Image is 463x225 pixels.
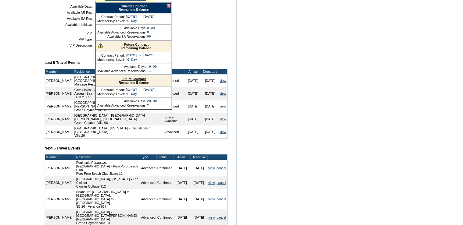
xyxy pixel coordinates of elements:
a: view [208,197,215,201]
a: Future Contract [121,77,146,81]
td: Peninsula Papagayo, [GEOGRAPHIC_DATA] - Poro Poro Beach Club Poro Poro Beach Club Jicaro 12 [75,160,140,176]
td: [DATE] [190,160,207,176]
td: 40 Day [125,58,155,62]
td: 20.00 [147,99,157,103]
a: view [220,104,226,108]
a: view [220,130,226,134]
td: Arrival [173,154,190,160]
td: [PERSON_NAME] [45,160,74,176]
td: [DATE] [185,87,202,100]
td: Type [140,154,156,160]
td: [PERSON_NAME] [45,87,74,100]
td: 40 Day [125,92,155,96]
td: [GEOGRAPHIC_DATA] - [GEOGRAPHIC_DATA][PERSON_NAME], [GEOGRAPHIC_DATA] Grand Cayman Villa 06 [74,113,163,125]
td: Available Days: [97,26,146,30]
td: Advanced [163,74,185,87]
td: [DATE] [202,113,219,125]
td: [DATE] [202,125,219,138]
td: Available Days: [47,5,93,8]
td: Membership Level: [97,92,125,96]
td: [GEOGRAPHIC_DATA], [US_STATE] - [GEOGRAPHIC_DATA] Montage Resort 7111 [74,74,163,87]
div: Remaining Balance [95,2,172,13]
td: -1 [147,69,157,73]
td: [DATE] - [DATE] [125,54,155,57]
td: Confirmed [156,160,173,176]
td: Seabourn: [GEOGRAPHIC_DATA] to [GEOGRAPHIC_DATA]: [GEOGRAPHIC_DATA] to [GEOGRAPHIC_DATA] SB 26 - ... [75,189,140,209]
td: Membership Level: [97,19,125,23]
a: Future Contract [124,43,149,46]
td: Greek Isles: Cruise the Aegean Sea - Greek Isles: Cruise the Aegean Sea _Cat 2 309 [74,87,163,100]
td: [DATE] [173,176,190,189]
td: Contract Period: [97,88,125,92]
td: Departure [190,154,207,160]
a: Current Contract [120,4,146,8]
td: [DATE] - [DATE] [125,15,155,19]
td: [DATE] [185,113,202,125]
div: Remaining Balance [96,75,171,86]
td: Available Advanced Reservations: [97,104,146,107]
td: 0.00 [147,26,155,30]
td: 2 [147,104,157,107]
div: Remaining Balance [96,41,171,52]
td: Contract Period: [97,15,125,19]
td: Advanced [163,100,185,113]
td: [DATE] [202,87,219,100]
td: [PERSON_NAME] [45,113,74,125]
td: Membership Level: [97,58,125,62]
td: Member [45,154,74,160]
td: VIP: [47,31,93,35]
a: view [208,181,215,185]
a: cancel [217,181,226,185]
td: VIP Description: [47,44,93,47]
a: view [208,166,215,170]
td: Space Available [163,113,185,125]
td: Confirmed [156,189,173,209]
td: Status [156,154,173,160]
td: Departure [202,69,219,74]
td: [GEOGRAPHIC_DATA] - [GEOGRAPHIC_DATA][PERSON_NAME], [GEOGRAPHIC_DATA] Grand Cayman Villa 07 [74,100,163,113]
td: [DATE] [190,176,207,189]
td: Member [45,69,74,74]
td: Available AR Res: [47,11,93,14]
td: [DATE] [185,125,202,138]
td: [DATE] [185,100,202,113]
td: [DATE] [190,189,207,209]
td: [PERSON_NAME] [45,74,74,87]
td: Arrival [185,69,202,74]
a: cancel [217,216,226,219]
td: Available Advanced Reservations: [97,30,146,34]
a: view [208,216,215,219]
td: Available Holidays: [47,23,93,26]
td: [PERSON_NAME] [45,125,74,138]
td: Advanced [140,160,156,176]
td: [GEOGRAPHIC_DATA], [US_STATE] - The Cloister Cloister Cottage 912 [75,176,140,189]
td: 99 [147,35,155,38]
b: Next 5 Travel Events [45,146,80,150]
a: cancel [217,197,226,201]
td: Available Days: [97,65,146,69]
td: [DATE] - [DATE] [125,88,155,92]
td: Type [163,69,185,74]
td: Available SA Res: [47,17,93,20]
b: Last 5 Travel Events [45,61,80,65]
td: Advanced [163,125,185,138]
td: [DATE] [173,160,190,176]
a: view [220,79,226,83]
td: Residence [75,154,140,160]
a: view [220,117,226,121]
a: cancel [217,166,226,170]
td: [PERSON_NAME] [45,100,74,113]
td: Residence [74,69,163,74]
td: Contract Period: [97,54,125,57]
td: [PERSON_NAME] [45,189,74,209]
td: Available Days: [97,99,146,103]
td: Available Advanced Reservations: [97,69,146,73]
td: [DATE] [173,189,190,209]
td: Confirmed [156,176,173,189]
td: VIP Type: [47,37,93,41]
td: Advanced [140,189,156,209]
td: Advanced [163,87,185,100]
td: 40 Day [125,19,155,23]
td: -9.00 [147,65,157,69]
td: 0 [147,30,155,34]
